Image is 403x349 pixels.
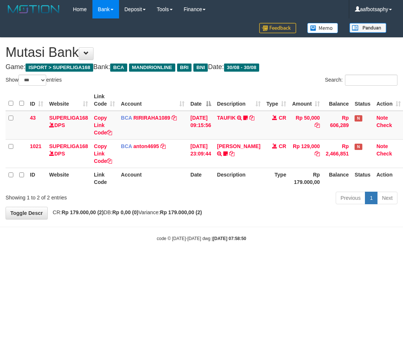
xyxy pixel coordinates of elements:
[172,115,177,121] a: Copy RIRIRAHA1089 to clipboard
[6,4,62,15] img: MOTION_logo.png
[187,90,214,111] th: Date: activate to sort column descending
[323,90,352,111] th: Balance
[289,90,323,111] th: Amount: activate to sort column ascending
[217,115,236,121] a: TAUFIK
[355,144,362,150] span: Has Note
[214,90,263,111] th: Description: activate to sort column ascending
[307,23,338,33] img: Button%20Memo.svg
[214,168,263,189] th: Description
[26,64,93,72] span: ISPORT > SUPERLIGA168
[112,209,139,215] strong: Rp 0,00 (0)
[121,115,132,121] span: BCA
[6,191,162,201] div: Showing 1 to 2 of 2 entries
[376,143,388,149] a: Note
[336,192,365,204] a: Previous
[133,143,159,149] a: anton4695
[91,168,118,189] th: Link Code
[376,115,388,121] a: Note
[49,143,88,149] a: SUPERLIGA168
[110,64,127,72] span: BCA
[46,111,91,140] td: DPS
[376,122,392,128] a: Check
[224,64,260,72] span: 30/08 - 30/08
[49,209,202,215] span: CR: DB: Variance:
[315,151,320,157] a: Copy Rp 129,000 to clipboard
[365,192,377,204] a: 1
[345,75,397,86] input: Search:
[187,168,214,189] th: Date
[46,139,91,168] td: DPS
[91,90,118,111] th: Link Code: activate to sort column ascending
[352,168,373,189] th: Status
[121,143,132,149] span: BCA
[323,111,352,140] td: Rp 606,289
[377,192,397,204] a: Next
[323,139,352,168] td: Rp 2,466,851
[94,115,112,136] a: Copy Link Code
[46,90,91,111] th: Website: activate to sort column ascending
[355,115,362,122] span: Has Note
[118,168,187,189] th: Account
[289,168,323,189] th: Rp 179.000,00
[279,143,286,149] span: CR
[289,139,323,168] td: Rp 129,000
[177,64,192,72] span: BRI
[18,75,46,86] select: Showentries
[259,23,296,33] img: Feedback.jpg
[94,143,112,164] a: Copy Link Code
[187,139,214,168] td: [DATE] 23:09:44
[30,115,36,121] span: 43
[187,111,214,140] td: [DATE] 09:15:56
[157,236,246,241] small: code © [DATE]-[DATE] dwg |
[30,143,41,149] span: 1021
[118,90,187,111] th: Account: activate to sort column ascending
[6,45,397,60] h1: Mutasi Bank
[352,90,373,111] th: Status
[279,115,286,121] span: CR
[6,75,62,86] label: Show entries
[323,168,352,189] th: Balance
[6,207,48,219] a: Toggle Descr
[264,90,289,111] th: Type: activate to sort column ascending
[349,23,386,33] img: panduan.png
[160,209,202,215] strong: Rp 179.000,00 (2)
[229,151,234,157] a: Copy SRI BASUKI to clipboard
[325,75,397,86] label: Search:
[129,64,175,72] span: MANDIRIONLINE
[160,143,166,149] a: Copy anton4695 to clipboard
[133,115,170,121] a: RIRIRAHA1089
[6,64,397,71] h4: Game: Bank: Date:
[376,151,392,157] a: Check
[315,122,320,128] a: Copy Rp 50,000 to clipboard
[213,236,246,241] strong: [DATE] 07:58:50
[27,168,46,189] th: ID
[27,90,46,111] th: ID: activate to sort column ascending
[49,115,88,121] a: SUPERLIGA168
[249,115,254,121] a: Copy TAUFIK to clipboard
[217,143,260,149] a: [PERSON_NAME]
[46,168,91,189] th: Website
[289,111,323,140] td: Rp 50,000
[193,64,208,72] span: BNI
[62,209,104,215] strong: Rp 179.000,00 (2)
[264,168,289,189] th: Type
